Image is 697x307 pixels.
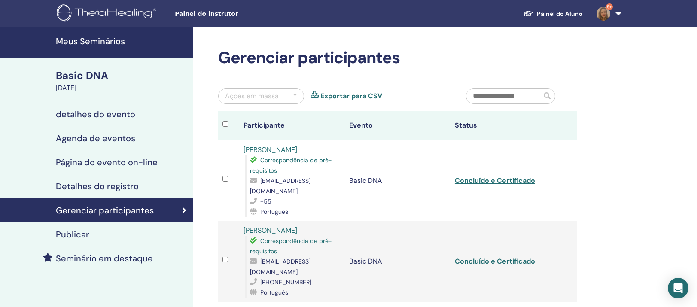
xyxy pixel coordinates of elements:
[450,111,556,140] th: Status
[51,68,193,93] a: Basic DNA[DATE]
[345,111,450,140] th: Evento
[516,6,590,22] a: Painel do Aluno
[243,145,297,154] a: [PERSON_NAME]
[239,111,345,140] th: Participante
[260,289,288,296] span: Português
[250,156,332,174] span: Correspondência de pré-requisitos
[56,68,188,83] div: Basic DNA
[56,133,135,143] h4: Agenda de eventos
[56,157,158,167] h4: Página do evento on-line
[56,109,135,119] h4: detalhes do evento
[260,278,311,286] span: [PHONE_NUMBER]
[56,83,188,93] div: [DATE]
[175,9,304,18] span: Painel do instrutor
[56,205,154,216] h4: Gerenciar participantes
[56,253,153,264] h4: Seminário em destaque
[56,181,139,191] h4: Detalhes do registro
[218,48,577,68] h2: Gerenciar participantes
[225,91,279,101] div: Ações em massa
[56,36,188,46] h4: Meus Seminários
[606,3,613,10] span: 9+
[668,278,688,298] div: Open Intercom Messenger
[250,177,310,195] span: [EMAIL_ADDRESS][DOMAIN_NAME]
[455,176,535,185] a: Concluído e Certificado
[320,91,382,101] a: Exportar para CSV
[57,4,159,24] img: logo.png
[56,229,89,240] h4: Publicar
[345,221,450,302] td: Basic DNA
[260,198,271,205] span: +55
[250,237,332,255] span: Correspondência de pré-requisitos
[260,208,288,216] span: Português
[523,10,533,17] img: graduation-cap-white.svg
[250,258,310,276] span: [EMAIL_ADDRESS][DOMAIN_NAME]
[597,7,610,21] img: default.jpg
[345,140,450,221] td: Basic DNA
[455,257,535,266] a: Concluído e Certificado
[243,226,297,235] a: [PERSON_NAME]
